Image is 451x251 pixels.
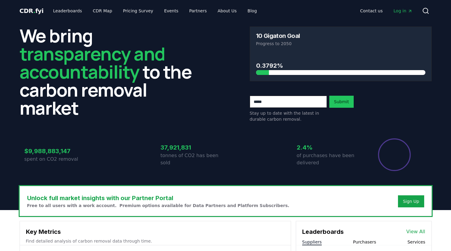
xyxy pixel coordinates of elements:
[48,5,87,16] a: Leaderboards
[20,26,202,117] h2: We bring to the carbon removal market
[256,41,425,47] p: Progress to 2050
[297,152,362,166] p: of purchases have been delivered
[329,96,354,108] button: Submit
[33,7,35,14] span: .
[377,138,411,172] div: Percentage of sales delivered
[406,228,425,235] a: View All
[27,194,290,203] h3: Unlock full market insights with our Partner Portal
[256,33,300,39] h3: 10 Gigaton Goal
[393,8,412,14] span: Log in
[213,5,241,16] a: About Us
[398,195,424,207] button: Sign Up
[20,7,44,15] a: CDR.fyi
[24,156,89,163] p: spent on CO2 removal
[243,5,262,16] a: Blog
[403,198,419,204] a: Sign Up
[250,110,327,122] p: Stay up to date with the latest in durable carbon removal.
[26,227,285,236] h3: Key Metrics
[297,143,362,152] h3: 2.4%
[161,152,226,166] p: tonnes of CO2 has been sold
[159,5,183,16] a: Events
[88,5,117,16] a: CDR Map
[118,5,158,16] a: Pricing Survey
[353,239,376,245] button: Purchasers
[184,5,211,16] a: Partners
[302,227,344,236] h3: Leaderboards
[20,41,165,84] span: transparency and accountability
[26,238,285,244] p: Find detailed analysis of carbon removal data through time.
[20,7,44,14] span: CDR fyi
[302,239,322,245] button: Suppliers
[407,239,425,245] button: Services
[355,5,387,16] a: Contact us
[24,147,89,156] h3: $9,988,883,147
[355,5,417,16] nav: Main
[161,143,226,152] h3: 37,921,831
[256,61,425,70] h3: 0.3792%
[27,203,290,209] p: Free to all users with a work account. Premium options available for Data Partners and Platform S...
[389,5,417,16] a: Log in
[48,5,262,16] nav: Main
